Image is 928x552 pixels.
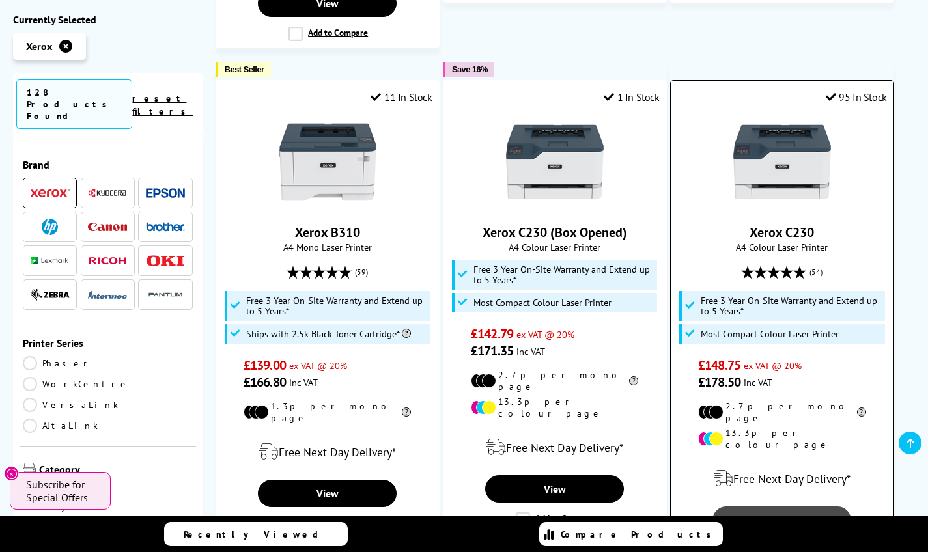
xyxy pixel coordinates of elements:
span: Printer Series [23,337,193,350]
a: Xerox C230 (Box Opened) [483,224,627,241]
img: Xerox [31,189,70,198]
img: Xerox C230 (Box Opened) [506,113,604,211]
div: 95 In Stock [826,90,887,103]
span: ex VAT @ 20% [289,359,347,372]
img: Intermec [88,290,127,299]
span: Best Seller [225,64,264,74]
span: Compare Products [561,529,718,540]
span: £178.50 [698,374,740,391]
a: Recently Viewed [164,522,348,546]
span: (59) [355,260,368,284]
label: Add to Compare [516,512,595,527]
li: 2.7p per mono page [471,369,638,393]
li: 13.3p per colour page [471,396,638,419]
a: View [258,480,397,507]
a: Phaser [23,356,107,370]
img: Xerox C230 [733,113,831,211]
span: Free 3 Year On-Site Warranty and Extend up to 5 Years* [246,296,427,316]
span: ex VAT @ 20% [744,359,802,372]
span: £171.35 [471,342,513,359]
span: inc VAT [289,376,318,389]
a: Ricoh [88,253,127,269]
a: WorkCentre [23,377,130,391]
img: OKI [146,255,185,266]
button: Close [4,466,19,481]
a: Xerox C230 [733,200,831,214]
div: Currently Selected [13,13,203,26]
span: A4 Mono Laser Printer [223,241,432,253]
img: Pantum [146,287,185,303]
a: AltaLink [23,419,107,433]
span: Most Compact Colour Laser Printer [473,297,612,308]
div: modal_delivery [450,429,660,465]
a: Compare Products [539,522,723,546]
a: View [712,506,851,534]
img: Zebra [31,288,70,301]
a: Epson [146,185,185,201]
span: Save 16% [452,64,488,74]
div: 11 In Stock [371,90,432,103]
span: 128 Products Found [16,79,132,129]
div: 1 In Stock [604,90,660,103]
span: £139.00 [244,357,286,374]
a: reset filters [132,92,193,117]
span: £142.79 [471,325,513,342]
a: Xerox [31,185,70,201]
div: modal_delivery [677,460,887,497]
img: Brother [146,222,185,231]
button: Save 16% [443,62,494,77]
span: inc VAT [744,376,772,389]
span: Most Compact Colour Laser Printer [701,329,839,339]
span: £166.80 [244,374,286,391]
img: Epson [146,188,185,198]
img: Ricoh [88,257,127,264]
a: Xerox C230 [750,224,814,241]
img: Category [23,463,36,476]
span: inc VAT [516,345,545,357]
span: ex VAT @ 20% [516,328,574,340]
a: Canon [88,219,127,235]
a: Xerox B310 [295,224,360,241]
a: HP [31,219,70,235]
a: Xerox C230 (Box Opened) [506,200,604,214]
span: A4 Colour Laser Printer [450,241,660,253]
span: (54) [809,260,823,284]
span: Recently Viewed [184,529,331,540]
span: Subscribe for Special Offers [26,478,98,504]
li: 13.3p per colour page [698,427,865,450]
span: Free 3 Year On-Site Warranty and Extend up to 5 Years* [701,296,881,316]
li: 2.7p per mono page [698,400,865,424]
a: View [485,475,624,503]
div: modal_delivery [223,434,432,470]
span: £148.75 [698,357,740,374]
img: Canon [88,223,127,231]
a: Xerox B310 [279,200,376,214]
button: Best Seller [216,62,271,77]
a: OKI [146,253,185,269]
a: Kyocera [88,185,127,201]
a: Lexmark [31,253,70,269]
a: Zebra [31,286,70,303]
a: VersaLink [23,398,119,412]
span: Category [39,463,193,478]
img: Lexmark [31,257,70,265]
label: Add to Compare [288,27,368,41]
img: HP [42,219,58,235]
span: Free 3 Year On-Site Warranty and Extend up to 5 Years* [473,264,654,285]
a: Brother [146,219,185,235]
span: Ships with 2.5k Black Toner Cartridge* [246,329,411,339]
li: 1.3p per mono page [244,400,411,424]
span: Brand [23,158,193,171]
img: Kyocera [88,188,127,198]
span: A4 Colour Laser Printer [677,241,887,253]
img: Xerox B310 [279,113,376,211]
span: Xerox [26,40,52,53]
a: Intermec [88,286,127,303]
